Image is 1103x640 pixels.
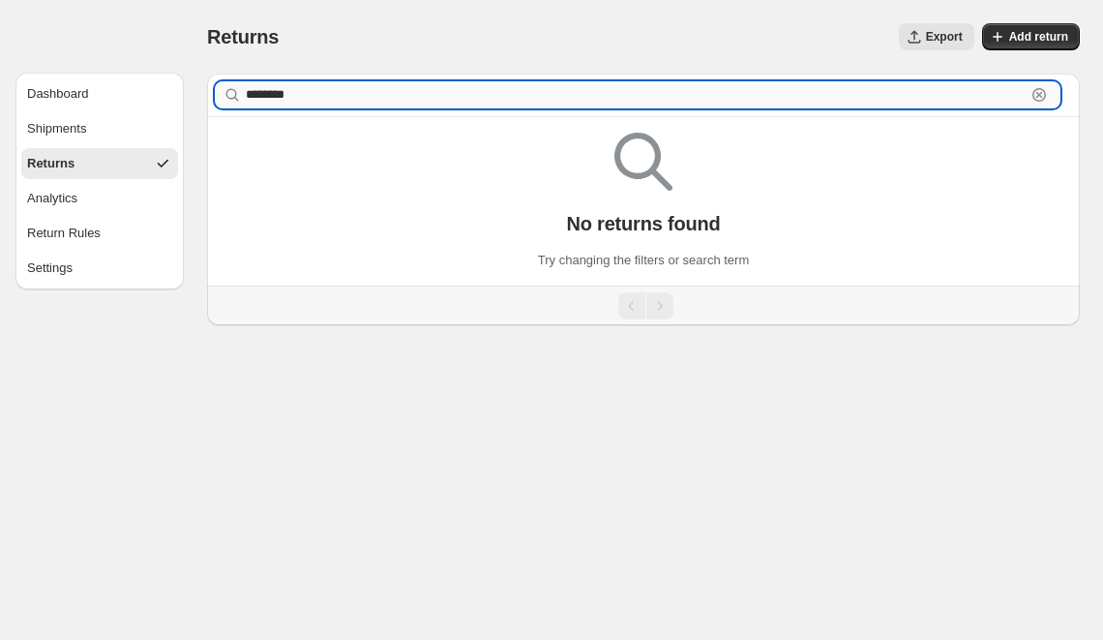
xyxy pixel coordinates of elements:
button: Export [899,23,974,50]
div: Return Rules [27,224,101,243]
span: Add return [1009,29,1068,45]
div: Settings [27,259,73,278]
span: Returns [207,26,279,47]
p: Try changing the filters or search term [538,251,749,270]
div: Returns [27,154,75,173]
button: Settings [21,253,178,284]
div: Dashboard [27,84,89,104]
span: Export [926,29,963,45]
button: Analytics [21,183,178,214]
button: Dashboard [21,78,178,109]
button: Returns [21,148,178,179]
div: Shipments [27,119,86,138]
img: Empty search results [614,133,672,191]
p: No returns found [566,212,720,235]
button: Add return [982,23,1080,50]
button: Shipments [21,113,178,144]
div: Analytics [27,189,77,208]
button: Return Rules [21,218,178,249]
nav: Pagination [207,286,1080,325]
button: Clear [1029,85,1049,105]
